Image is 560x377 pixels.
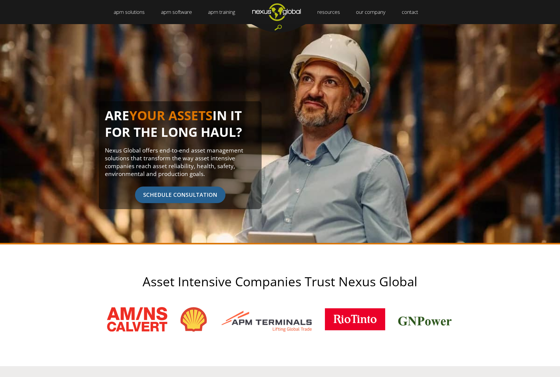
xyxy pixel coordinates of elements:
img: client_logos_gnpower [397,306,453,333]
h1: ARE IN IT FOR THE LONG HAUL? [105,107,256,146]
span: SCHEDULE CONSULTATION [135,187,225,203]
img: rio_tinto [325,308,385,330]
p: Nexus Global offers end-to-end asset management solutions that transform the way asset intensive ... [105,146,256,178]
img: apm-terminals-logo [220,306,313,333]
img: amns_logo [107,307,167,331]
span: YOUR ASSETS [129,107,212,124]
img: shell-logo [179,306,209,333]
h2: Asset Intensive Companies Trust Nexus Global [84,275,476,288]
